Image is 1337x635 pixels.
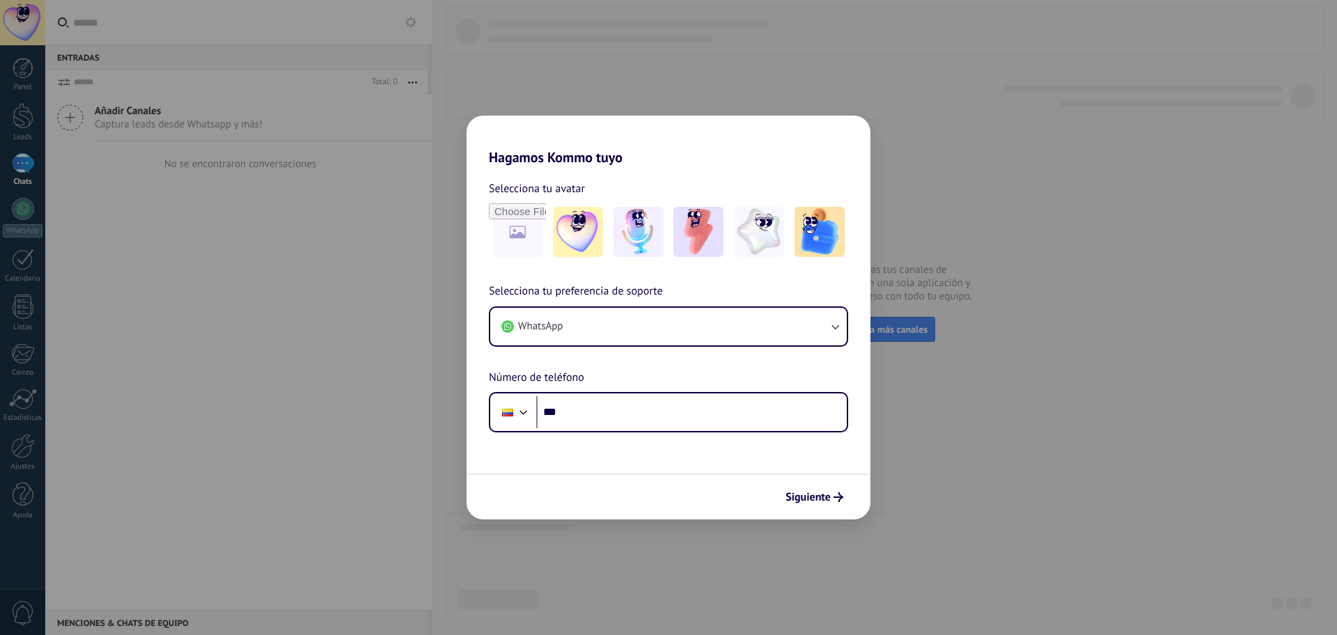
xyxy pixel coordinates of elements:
[489,283,663,301] span: Selecciona tu preferencia de soporte
[779,485,850,509] button: Siguiente
[553,207,603,257] img: -1.jpeg
[467,116,870,166] h2: Hagamos Kommo tuyo
[673,207,724,257] img: -3.jpeg
[489,180,585,198] span: Selecciona tu avatar
[494,398,521,427] div: Colombia: + 57
[734,207,784,257] img: -4.jpeg
[489,369,584,387] span: Número de teléfono
[613,207,664,257] img: -2.jpeg
[785,492,831,502] span: Siguiente
[518,320,563,334] span: WhatsApp
[795,207,845,257] img: -5.jpeg
[490,308,847,345] button: WhatsApp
